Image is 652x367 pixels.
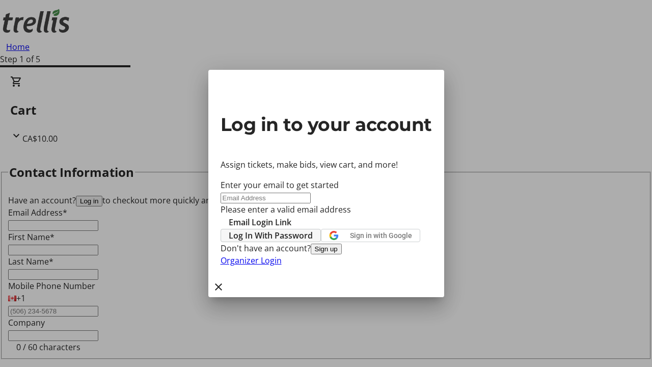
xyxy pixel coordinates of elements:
[350,231,412,240] span: Sign in with Google
[221,203,432,216] tr-error: Please enter a valid email address
[221,242,432,254] div: Don't have an account?
[208,277,229,297] button: Close
[321,229,420,242] button: Sign in with Google
[311,244,342,254] button: Sign up
[221,229,321,242] button: Log In With Password
[221,159,432,171] p: Assign tickets, make bids, view cart, and more!
[221,255,282,266] a: Organizer Login
[229,229,313,242] span: Log In With Password
[221,193,311,203] input: Email Address
[221,216,300,228] button: Email Login Link
[229,216,291,228] span: Email Login Link
[221,111,432,138] h2: Log in to your account
[221,179,339,191] label: Enter your email to get started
